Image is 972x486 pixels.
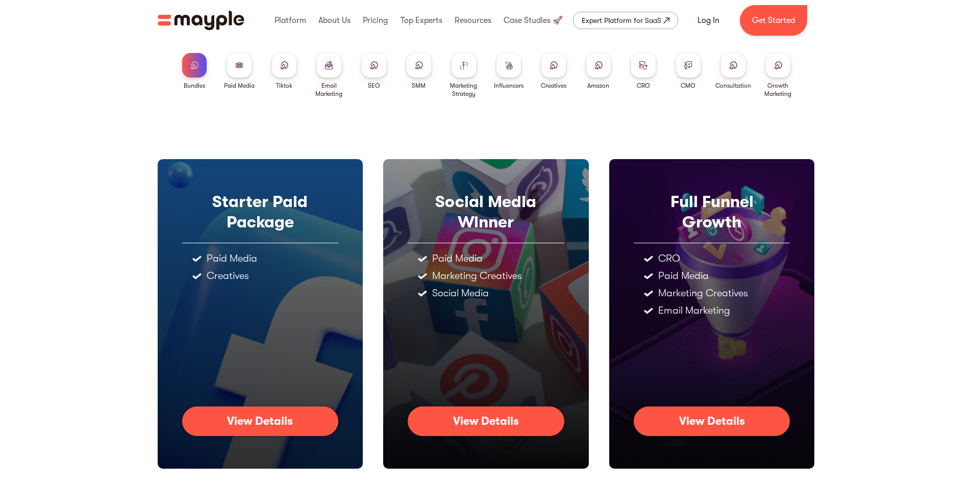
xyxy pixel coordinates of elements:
[634,406,790,436] a: View Details
[453,415,519,428] div: View Details
[631,53,656,90] a: CRO
[272,53,296,90] a: Tiktok
[311,82,347,98] div: Email Marketing
[658,288,748,298] div: Marketing Creatives
[494,82,524,90] div: Influencers
[573,12,678,29] a: Expert Platform for SaaS
[658,305,730,316] div: Email Marketing
[445,53,482,98] a: Marketing Strategy
[541,82,566,90] div: Creatives
[586,53,611,90] a: Amazon
[158,11,244,30] img: Mayple logo
[182,53,207,90] a: Bundles
[740,5,807,36] a: Get Started
[158,11,244,30] a: home
[360,4,390,37] div: Pricing
[316,4,353,37] div: About Us
[582,14,661,27] div: Expert Platform for SaaS
[224,53,255,90] a: Paid Media
[362,53,386,90] a: SEO
[432,288,489,298] div: Social Media
[311,53,347,98] a: Email Marketing
[408,192,564,233] div: Social Media Winner
[182,406,339,436] a: View Details
[494,53,524,90] a: Influencers
[272,4,309,37] div: Platform
[368,82,380,90] div: SEO
[408,406,564,436] a: View Details
[445,82,482,98] div: Marketing Strategy
[634,192,790,233] div: Full Funnel Growth
[681,82,695,90] div: CMO
[715,82,751,90] div: Consultation
[432,271,522,281] div: Marketing Creatives
[637,82,650,90] div: CRO
[398,4,445,37] div: Top Experts
[452,4,494,37] div: Resources
[679,415,745,428] div: View Details
[207,271,249,281] div: Creatives
[760,53,796,98] a: Growth Marketing
[227,415,293,428] div: View Details
[184,82,205,90] div: Bundles
[412,82,426,90] div: SMM
[658,271,709,281] div: Paid Media
[207,253,257,264] div: Paid Media
[685,8,732,33] a: Log In
[276,82,292,90] div: Tiktok
[182,192,339,233] div: Starter Paid Package
[224,82,255,90] div: Paid Media
[541,53,566,90] a: Creatives
[658,253,680,264] div: CRO
[432,253,483,264] div: Paid Media
[407,53,431,90] a: SMM
[587,82,609,90] div: Amazon
[715,53,751,90] a: Consultation
[760,82,796,98] div: Growth Marketing
[676,53,701,90] a: CMO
